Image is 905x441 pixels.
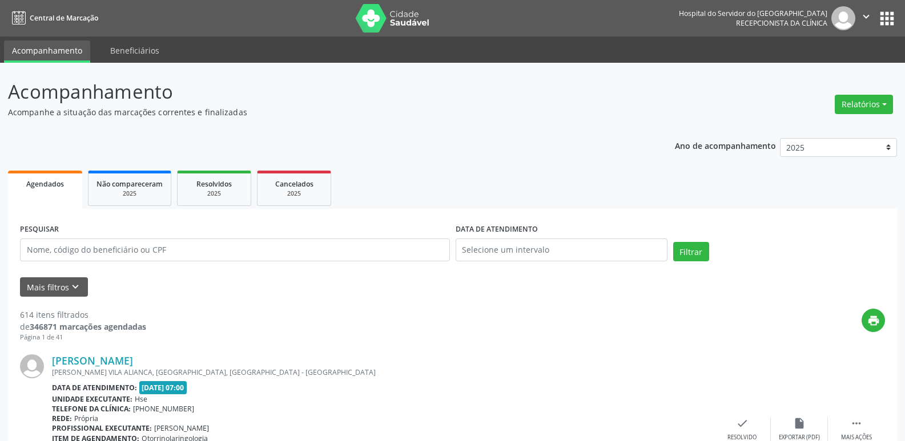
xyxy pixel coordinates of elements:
button: Relatórios [835,95,893,114]
i: check [736,417,749,430]
b: Telefone da clínica: [52,404,131,414]
i: print [867,314,880,327]
label: DATA DE ATENDIMENTO [456,221,538,238]
div: 2025 [266,189,323,198]
i: insert_drive_file [793,417,806,430]
div: 614 itens filtrados [20,309,146,321]
button: Mais filtroskeyboard_arrow_down [20,277,88,297]
div: 2025 [96,189,163,198]
b: Rede: [52,414,72,423]
b: Data de atendimento: [52,383,137,393]
div: 2025 [186,189,243,198]
div: Hospital do Servidor do [GEOGRAPHIC_DATA] [679,9,827,18]
p: Acompanhe a situação das marcações correntes e finalizadas [8,106,630,118]
i:  [860,10,872,23]
strong: 346871 marcações agendadas [30,321,146,332]
span: [PERSON_NAME] [154,423,209,433]
span: Agendados [26,179,64,189]
div: Página 1 de 41 [20,333,146,342]
a: [PERSON_NAME] [52,354,133,367]
span: Resolvidos [196,179,232,189]
span: [PHONE_NUMBER] [133,404,194,414]
a: Acompanhamento [4,41,90,63]
span: Não compareceram [96,179,163,189]
span: Própria [74,414,98,423]
b: Unidade executante: [52,394,132,404]
p: Acompanhamento [8,78,630,106]
button:  [855,6,877,30]
div: de [20,321,146,333]
p: Ano de acompanhamento [675,138,776,152]
span: [DATE] 07:00 [139,381,187,394]
img: img [831,6,855,30]
button: print [862,309,885,332]
span: Central de Marcação [30,13,98,23]
span: Hse [135,394,147,404]
input: Nome, código do beneficiário ou CPF [20,238,450,261]
i:  [850,417,863,430]
label: PESQUISAR [20,221,59,238]
img: img [20,354,44,378]
span: Cancelados [275,179,313,189]
span: Recepcionista da clínica [736,18,827,28]
b: Profissional executante: [52,423,152,433]
button: apps [877,9,897,29]
div: [PERSON_NAME] VILA ALIANCA, [GEOGRAPHIC_DATA], [GEOGRAPHIC_DATA] - [GEOGRAPHIC_DATA] [52,367,714,377]
i: keyboard_arrow_down [69,281,82,293]
a: Central de Marcação [8,9,98,27]
button: Filtrar [673,242,709,261]
input: Selecione um intervalo [456,238,667,261]
a: Beneficiários [102,41,167,60]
